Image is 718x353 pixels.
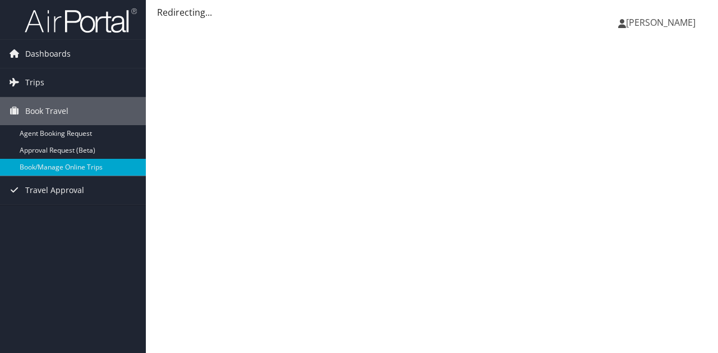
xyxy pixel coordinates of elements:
span: Book Travel [25,97,68,125]
div: Redirecting... [157,6,707,19]
a: [PERSON_NAME] [618,6,707,39]
img: airportal-logo.png [25,7,137,34]
span: Travel Approval [25,176,84,204]
span: Trips [25,68,44,97]
span: [PERSON_NAME] [626,16,696,29]
span: Dashboards [25,40,71,68]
